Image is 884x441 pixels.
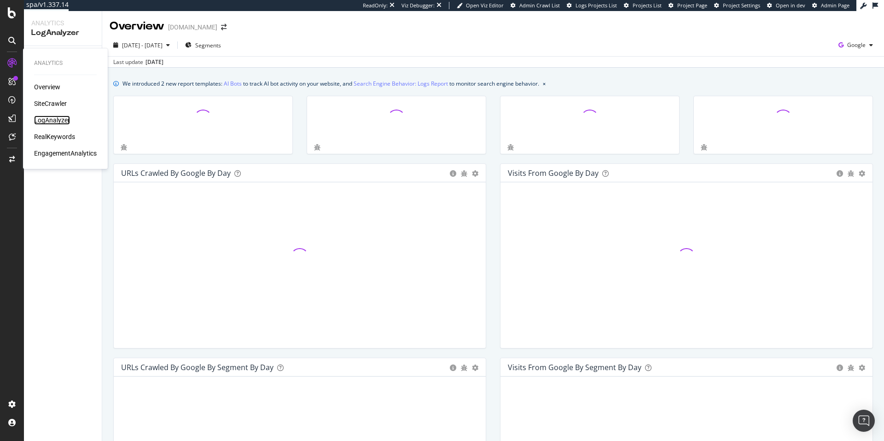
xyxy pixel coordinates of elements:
[847,41,866,49] span: Google
[113,58,163,66] div: Last update
[859,365,865,371] div: gear
[354,79,448,88] a: Search Engine Behavior: Logs Report
[714,2,760,9] a: Project Settings
[121,168,231,178] div: URLs Crawled by Google by day
[835,38,877,52] button: Google
[848,170,854,177] div: bug
[837,170,843,177] div: circle-info
[181,38,225,52] button: Segments
[633,2,662,9] span: Projects List
[34,132,75,141] a: RealKeywords
[363,2,388,9] div: ReadOnly:
[541,77,548,90] button: close banner
[853,410,875,432] div: Open Intercom Messenger
[224,79,242,88] a: AI Bots
[812,2,849,9] a: Admin Page
[145,58,163,66] div: [DATE]
[221,24,227,30] div: arrow-right-arrow-left
[34,116,70,125] a: LogAnalyzer
[677,2,707,9] span: Project Page
[457,2,504,9] a: Open Viz Editor
[122,41,163,49] span: [DATE] - [DATE]
[519,2,560,9] span: Admin Crawl List
[461,365,467,371] div: bug
[669,2,707,9] a: Project Page
[776,2,805,9] span: Open in dev
[837,365,843,371] div: circle-info
[576,2,617,9] span: Logs Projects List
[507,144,514,151] div: bug
[31,28,94,38] div: LogAnalyzer
[121,363,273,372] div: URLs Crawled by Google By Segment By Day
[34,149,97,158] a: EngagementAnalytics
[461,170,467,177] div: bug
[450,365,456,371] div: circle-info
[401,2,435,9] div: Viz Debugger:
[113,79,873,88] div: info banner
[168,23,217,32] div: [DOMAIN_NAME]
[472,170,478,177] div: gear
[34,82,60,92] a: Overview
[31,18,94,28] div: Analytics
[567,2,617,9] a: Logs Projects List
[122,79,539,88] div: We introduced 2 new report templates: to track AI bot activity on your website, and to monitor se...
[624,2,662,9] a: Projects List
[195,41,221,49] span: Segments
[466,2,504,9] span: Open Viz Editor
[723,2,760,9] span: Project Settings
[314,144,320,151] div: bug
[848,365,854,371] div: bug
[450,170,456,177] div: circle-info
[34,59,97,67] div: Analytics
[121,144,127,151] div: bug
[34,99,67,108] a: SiteCrawler
[859,170,865,177] div: gear
[508,363,641,372] div: Visits from Google By Segment By Day
[821,2,849,9] span: Admin Page
[701,144,707,151] div: bug
[767,2,805,9] a: Open in dev
[110,38,174,52] button: [DATE] - [DATE]
[110,18,164,34] div: Overview
[472,365,478,371] div: gear
[511,2,560,9] a: Admin Crawl List
[508,168,599,178] div: Visits from Google by day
